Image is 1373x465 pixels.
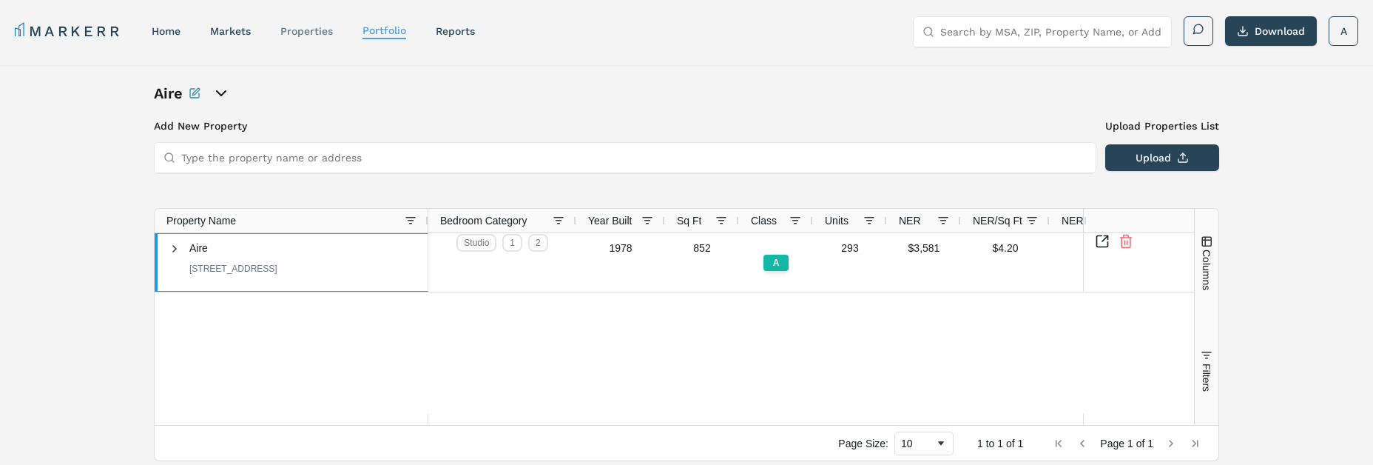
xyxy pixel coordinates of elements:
span: NER Growth (Weekly) [1062,215,1163,227]
span: 1 [1018,438,1024,449]
span: to [986,438,995,449]
div: 10 [901,438,935,449]
button: Upload [1105,144,1219,171]
div: $3,581 [887,233,961,292]
div: [STREET_ADDRESS] [189,263,277,275]
label: Upload Properties List [1105,118,1219,133]
span: Class [751,215,777,227]
div: Page Size [894,432,954,455]
button: open portfolio options [212,84,230,102]
span: NER/Sq Ft [973,215,1022,227]
div: 1978 [576,233,665,292]
button: Rename this portfolio [189,83,200,104]
div: 852 [665,233,739,292]
span: Aire [189,242,208,254]
button: Download [1225,16,1317,46]
input: Type the property name or address [181,143,1087,173]
a: markets [210,25,251,37]
div: 1 [502,234,522,252]
span: 1 [997,438,1003,449]
span: Sq Ft [677,215,701,227]
span: Page [1100,438,1124,449]
div: 2 [528,234,548,252]
div: Previous Page [1076,438,1088,449]
input: Search by MSA, ZIP, Property Name, or Address [940,17,1162,47]
a: MARKERR [15,21,122,41]
button: A [1329,16,1358,46]
a: Inspect Comparable [1095,234,1110,249]
span: Property Name [166,215,236,227]
span: of [1006,438,1015,449]
a: home [152,25,181,37]
div: Page Size: [838,438,888,449]
span: Columns [1201,250,1212,290]
h3: Add New Property [154,118,1096,133]
div: $4.20 [961,233,1050,292]
span: NER [899,215,921,227]
span: 1 [977,438,983,449]
div: First Page [1053,438,1065,449]
div: Last Page [1189,438,1201,449]
div: A [763,255,789,271]
div: Studio [456,234,496,252]
div: -0.24% [1050,233,1198,292]
span: 1 [1127,438,1133,449]
h1: Aire [154,83,183,104]
button: Remove Property From Portfolio [1119,234,1133,249]
span: Units [825,215,849,227]
a: Portfolio [362,24,406,36]
span: Bedroom Category [440,215,527,227]
span: Filters [1201,364,1212,392]
span: Year Built [588,215,632,227]
span: of [1136,438,1145,449]
a: properties [280,25,333,37]
div: Next Page [1165,438,1177,449]
a: reports [436,25,475,37]
span: A [1340,24,1347,39]
div: 293 [813,233,887,292]
span: 1 [1147,438,1153,449]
